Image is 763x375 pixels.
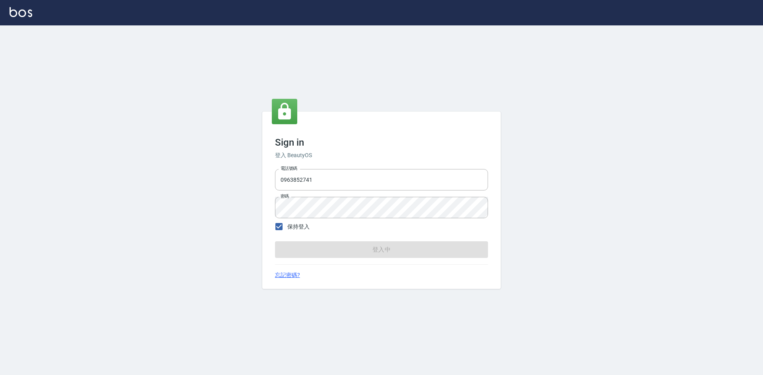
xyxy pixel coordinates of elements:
h6: 登入 BeautyOS [275,151,488,160]
label: 密碼 [281,193,289,199]
img: Logo [10,7,32,17]
label: 電話號碼 [281,165,297,171]
h3: Sign in [275,137,488,148]
span: 保持登入 [287,223,310,231]
a: 忘記密碼? [275,271,300,279]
